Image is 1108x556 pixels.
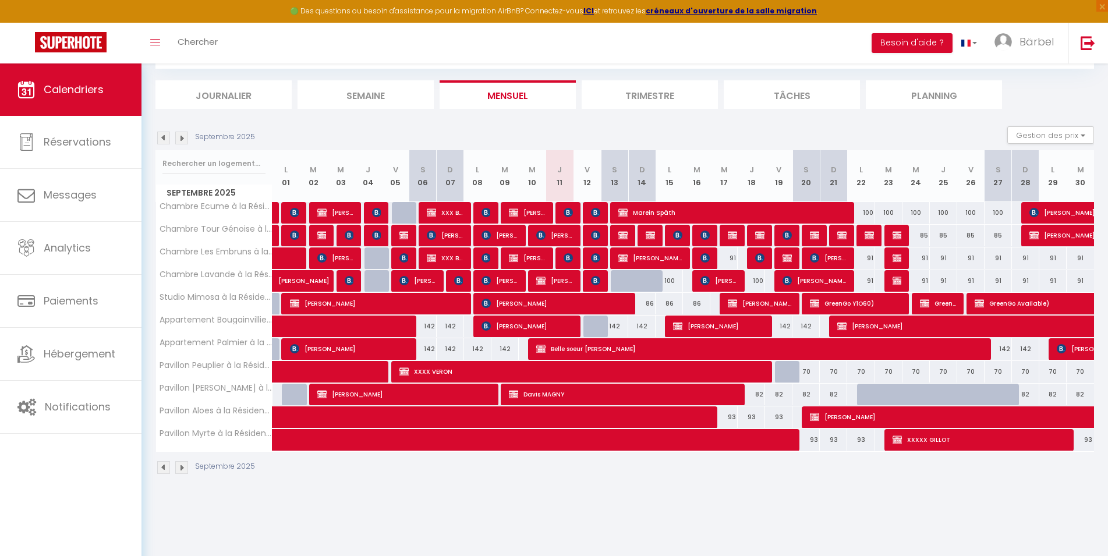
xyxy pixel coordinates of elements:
[583,6,594,16] strong: ICI
[317,383,491,405] span: [PERSON_NAME]
[44,240,91,255] span: Analytics
[482,224,518,246] span: [PERSON_NAME]
[628,293,656,314] div: 86
[875,361,902,383] div: 70
[996,164,1001,175] abbr: S
[618,224,628,246] span: [PERSON_NAME]
[792,316,820,337] div: 142
[738,150,765,202] th: 18
[519,150,546,202] th: 10
[700,224,710,246] span: Lahcene Ait-hamouche
[820,361,847,383] div: 70
[158,202,274,211] span: Chambre Ecume à la Résidence les Mandiles
[893,270,902,292] span: [PERSON_NAME]
[985,270,1012,292] div: 91
[310,164,317,175] abbr: M
[994,33,1012,51] img: ...
[9,5,44,40] button: Ouvrir le widget de chat LiveChat
[536,224,573,246] span: [PERSON_NAME]
[968,164,974,175] abbr: V
[831,164,837,175] abbr: D
[941,164,946,175] abbr: J
[1012,150,1039,202] th: 28
[792,429,820,451] div: 93
[156,185,272,201] span: Septembre 2025
[985,361,1012,383] div: 70
[859,164,863,175] abbr: L
[902,247,930,269] div: 91
[792,361,820,383] div: 70
[612,164,617,175] abbr: S
[683,150,710,202] th: 16
[673,315,764,337] span: [PERSON_NAME]
[440,80,576,109] li: Mensuel
[765,316,792,337] div: 142
[673,224,682,246] span: [PERSON_NAME]
[345,270,354,292] span: [PERSON_NAME]
[501,164,508,175] abbr: M
[1012,361,1039,383] div: 70
[920,292,957,314] span: GreenGo Available)
[158,406,274,415] span: Pavillon Aloes à la Résidence les Mandiles
[646,224,655,246] span: [PERSON_NAME] KIFFEMU
[738,384,765,405] div: 82
[158,384,274,392] span: Pavillon [PERSON_NAME] à la Résidence les Mandiles
[728,224,737,246] span: [PERSON_NAME] KIFFEMU
[399,224,409,246] span: KIFFEMU [PERSON_NAME]
[656,293,683,314] div: 86
[893,224,902,246] span: [PERSON_NAME]
[409,150,437,202] th: 06
[893,428,1066,451] span: XXXXX GILLOT
[656,150,683,202] th: 15
[865,224,874,246] span: [PERSON_NAME] vanherrenhals
[902,225,930,246] div: 85
[476,164,479,175] abbr: L
[902,150,930,202] th: 24
[700,270,737,292] span: [PERSON_NAME]
[482,201,491,224] span: [PERSON_NAME]
[668,164,671,175] abbr: L
[1067,384,1094,405] div: 82
[158,293,274,302] span: Studio Mimosa à la Résidence les Mandiles
[893,247,902,269] span: [PERSON_NAME]
[820,429,847,451] div: 93
[957,225,985,246] div: 85
[847,429,875,451] div: 93
[44,82,104,97] span: Calendriers
[482,247,491,269] span: [PERSON_NAME]
[300,150,327,202] th: 02
[930,247,957,269] div: 91
[317,224,327,246] span: Kiffemu LEPREUX
[509,247,546,269] span: [PERSON_NAME] NOVO
[986,23,1068,63] a: ... Bärbel
[437,150,464,202] th: 07
[930,361,957,383] div: 70
[749,164,754,175] abbr: J
[820,150,847,202] th: 21
[792,384,820,405] div: 82
[317,201,354,224] span: [PERSON_NAME]
[420,164,426,175] abbr: S
[1067,247,1094,269] div: 91
[792,150,820,202] th: 20
[44,134,111,149] span: Réservations
[393,164,398,175] abbr: V
[427,201,463,224] span: XXX BEDEZ
[491,338,519,360] div: 142
[1081,36,1095,50] img: logout
[656,270,683,292] div: 100
[437,316,464,337] div: 142
[957,270,985,292] div: 91
[564,247,573,269] span: [PERSON_NAME]
[591,201,600,224] span: [PERSON_NAME]
[382,150,409,202] th: 05
[872,33,953,53] button: Besoin d'aide ?
[272,270,300,292] a: [PERSON_NAME]
[783,224,792,246] span: [PERSON_NAME]
[427,247,463,269] span: XXX BEDEZ
[1067,150,1094,202] th: 30
[1007,126,1094,144] button: Gestion des prix
[902,270,930,292] div: 91
[44,187,97,202] span: Messages
[985,202,1012,224] div: 100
